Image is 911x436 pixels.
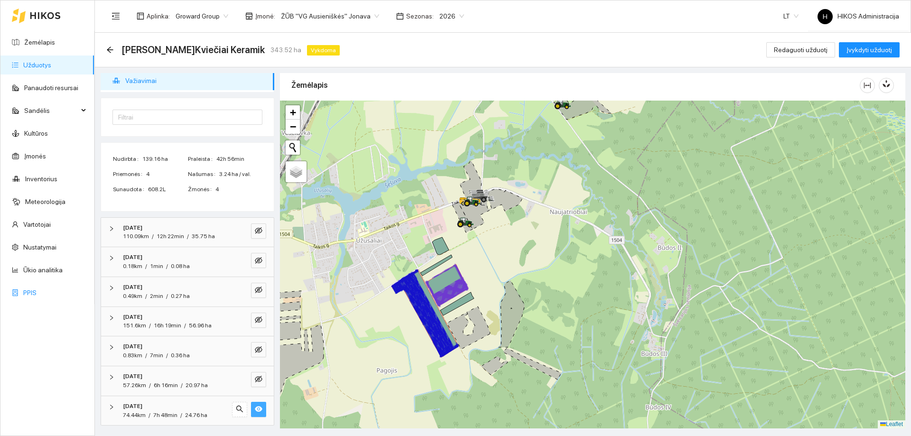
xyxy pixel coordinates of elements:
[112,12,120,20] span: menu-fold
[307,45,340,56] span: Vykdoma
[766,46,835,54] a: Redaguoti užduotį
[109,226,114,232] span: right
[23,243,56,251] a: Nustatymai
[149,322,151,329] span: /
[109,404,114,410] span: right
[216,155,262,164] span: 42h 56min
[123,382,146,389] span: 57.26km
[145,263,147,269] span: /
[166,352,168,359] span: /
[251,253,266,268] button: eye-invisible
[255,316,262,325] span: eye-invisible
[290,106,296,118] span: +
[101,396,274,426] div: [DATE]74.44km/7h 48min/24.76 hasearcheye
[286,105,300,120] a: Zoom in
[23,61,51,69] a: Užduotys
[192,233,215,240] span: 35.75 ha
[23,221,51,228] a: Vartotojai
[101,336,274,366] div: [DATE]0.83km/7min/0.36 haeye-invisible
[101,366,274,396] div: [DATE]57.26km/6h 16min/20.97 haeye-invisible
[286,161,307,182] a: Layers
[291,72,860,99] div: Žemėlapis
[251,283,266,298] button: eye-invisible
[189,322,212,329] span: 56.96 ha
[860,82,874,89] span: column-width
[123,224,142,231] strong: [DATE]
[255,11,275,21] span: Įmonė :
[153,412,177,418] span: 7h 48min
[24,152,46,160] a: Įmonės
[251,223,266,239] button: eye-invisible
[148,185,187,194] span: 608.2L
[150,293,163,299] span: 2min
[171,352,190,359] span: 0.36 ha
[123,314,142,320] strong: [DATE]
[152,233,154,240] span: /
[219,170,262,179] span: 3.24 ha / val.
[251,342,266,357] button: eye-invisible
[184,322,186,329] span: /
[186,382,208,389] span: 20.97 ha
[406,11,434,21] span: Sezonas :
[188,185,215,194] span: Žmonės
[106,46,114,54] span: arrow-left
[774,45,827,55] span: Redaguoti užduotį
[880,421,903,427] a: Leaflet
[154,382,178,389] span: 6h 16min
[123,284,142,290] strong: [DATE]
[215,185,262,194] span: 4
[236,405,243,414] span: search
[439,9,464,23] span: 2026
[251,372,266,387] button: eye-invisible
[176,9,228,23] span: Groward Group
[255,375,262,384] span: eye-invisible
[166,263,168,269] span: /
[24,84,78,92] a: Panaudoti resursai
[123,254,142,260] strong: [DATE]
[109,344,114,350] span: right
[142,155,187,164] span: 139.16 ha
[146,170,187,179] span: 4
[251,402,266,417] button: eye
[255,286,262,295] span: eye-invisible
[123,373,142,380] strong: [DATE]
[101,307,274,336] div: [DATE]151.6km/16h 19min/56.96 haeye-invisible
[123,263,142,269] span: 0.18km
[123,233,149,240] span: 110.09km
[839,42,900,57] button: Įvykdyti užduotį
[783,9,799,23] span: LT
[255,346,262,355] span: eye-invisible
[171,263,190,269] span: 0.08 ha
[181,382,183,389] span: /
[245,12,253,20] span: shop
[101,218,274,247] div: [DATE]110.09km/12h 22min/35.75 haeye-invisible
[157,233,184,240] span: 12h 22min
[818,12,899,20] span: HIKOS Administracija
[255,405,262,414] span: eye
[251,313,266,328] button: eye-invisible
[123,352,142,359] span: 0.83km
[113,170,146,179] span: Priemonės
[286,120,300,134] a: Zoom out
[106,7,125,26] button: menu-fold
[180,412,182,418] span: /
[145,352,147,359] span: /
[823,9,827,24] span: H
[24,130,48,137] a: Kultūros
[109,374,114,380] span: right
[109,315,114,321] span: right
[149,412,150,418] span: /
[24,38,55,46] a: Žemėlapis
[766,42,835,57] button: Redaguoti užduotį
[25,198,65,205] a: Meteorologija
[101,277,274,306] div: [DATE]0.49km/2min/0.27 haeye-invisible
[137,12,144,20] span: layout
[113,185,148,194] span: Sunaudota
[109,285,114,291] span: right
[232,402,247,417] button: search
[23,289,37,297] a: PPIS
[125,71,267,90] span: Važiavimai
[145,293,147,299] span: /
[166,293,168,299] span: /
[147,11,170,21] span: Aplinka :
